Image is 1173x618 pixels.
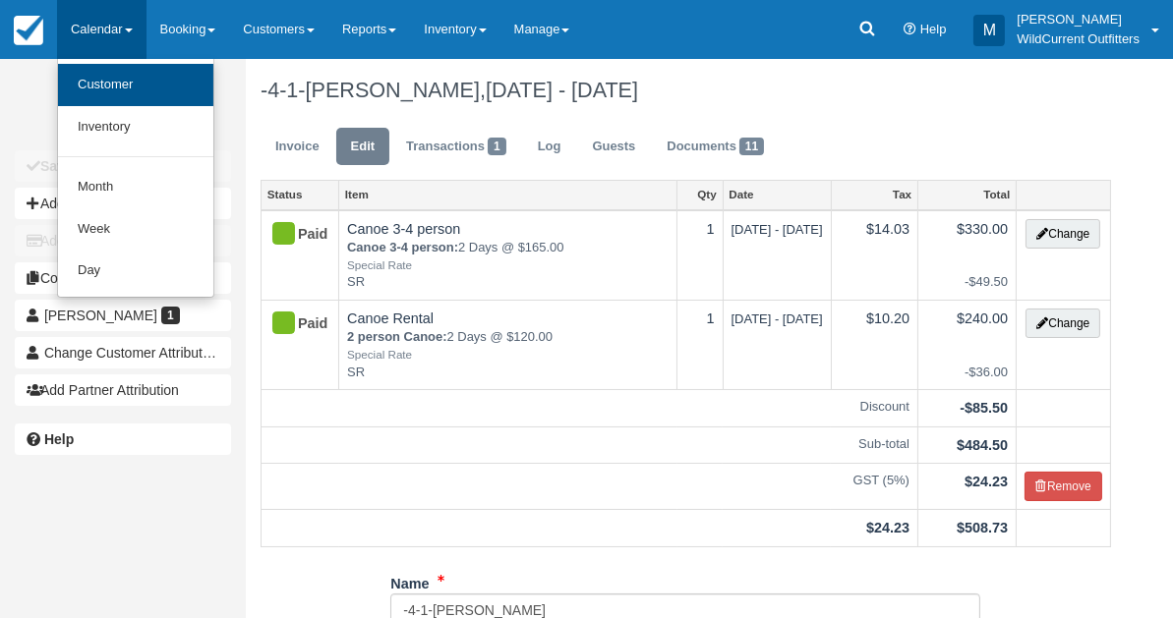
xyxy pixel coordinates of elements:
[269,435,909,454] em: Sub-total
[58,166,213,208] a: Month
[965,474,1008,489] strong: $24.23
[831,210,917,301] td: $14.03
[652,128,779,166] a: Documents11
[973,15,1005,46] div: M
[44,431,74,447] b: Help
[523,128,576,166] a: Log
[1026,309,1100,338] button: Change
[14,16,43,45] img: checkfront-main-nav-mini-logo.png
[677,210,723,301] td: 1
[904,24,916,36] i: Help
[15,423,231,455] a: Help
[732,311,823,326] span: [DATE] - [DATE]
[269,398,909,417] em: Discount
[57,59,214,298] ul: Calendar
[347,328,669,363] em: 2 Days @ $120.00
[920,22,947,36] span: Help
[339,300,677,389] td: Canoe Rental
[339,181,676,208] a: Item
[161,307,180,324] span: 1
[269,219,314,251] div: Paid
[957,520,1008,535] strong: $508.73
[1017,29,1140,49] p: WildCurrent Outfitters
[15,262,231,294] button: Copy Booking
[262,181,338,208] a: Status
[40,158,73,174] b: Save
[261,128,334,166] a: Invoice
[58,64,213,106] a: Customer
[347,257,669,274] em: Special Rate
[1017,10,1140,29] p: [PERSON_NAME]
[918,210,1017,301] td: $330.00
[739,138,764,155] span: 11
[15,188,231,219] button: Add Item
[44,345,221,361] span: Change Customer Attribution
[926,273,1008,292] em: -$49.50
[15,150,231,182] button: Save
[960,400,1008,416] strong: -$85.50
[390,567,429,594] label: Name
[347,240,458,254] strong: Canoe 3-4 person
[918,300,1017,389] td: $240.00
[866,520,909,535] strong: $24.23
[488,138,506,155] span: 1
[269,472,909,490] em: GST (5%)
[347,329,447,344] strong: 2 person Canoe
[336,128,389,166] a: Edit
[15,374,231,406] button: Add Partner Attribution
[347,239,669,273] em: 2 Days @ $165.00
[831,300,917,389] td: $10.20
[677,181,722,208] a: Qty
[486,78,638,102] span: [DATE] - [DATE]
[1026,219,1100,249] button: Change
[347,273,669,292] em: SR
[957,437,1008,453] strong: $484.50
[732,222,823,237] span: [DATE] - [DATE]
[339,210,677,301] td: Canoe 3-4 person
[724,181,831,208] a: Date
[926,364,1008,382] em: -$36.00
[577,128,650,166] a: Guests
[832,181,917,208] a: Tax
[1025,472,1102,501] button: Remove
[677,300,723,389] td: 1
[15,300,231,331] a: [PERSON_NAME] 1
[391,128,521,166] a: Transactions1
[347,364,669,382] em: SR
[58,208,213,251] a: Week
[261,79,1111,102] h1: -4-1-[PERSON_NAME],
[269,309,314,340] div: Paid
[347,347,669,364] em: Special Rate
[15,225,231,256] button: Add Payment
[58,250,213,292] a: Day
[918,181,1016,208] a: Total
[58,106,213,148] a: Inventory
[15,337,231,368] button: Change Customer Attribution
[44,308,157,323] span: [PERSON_NAME]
